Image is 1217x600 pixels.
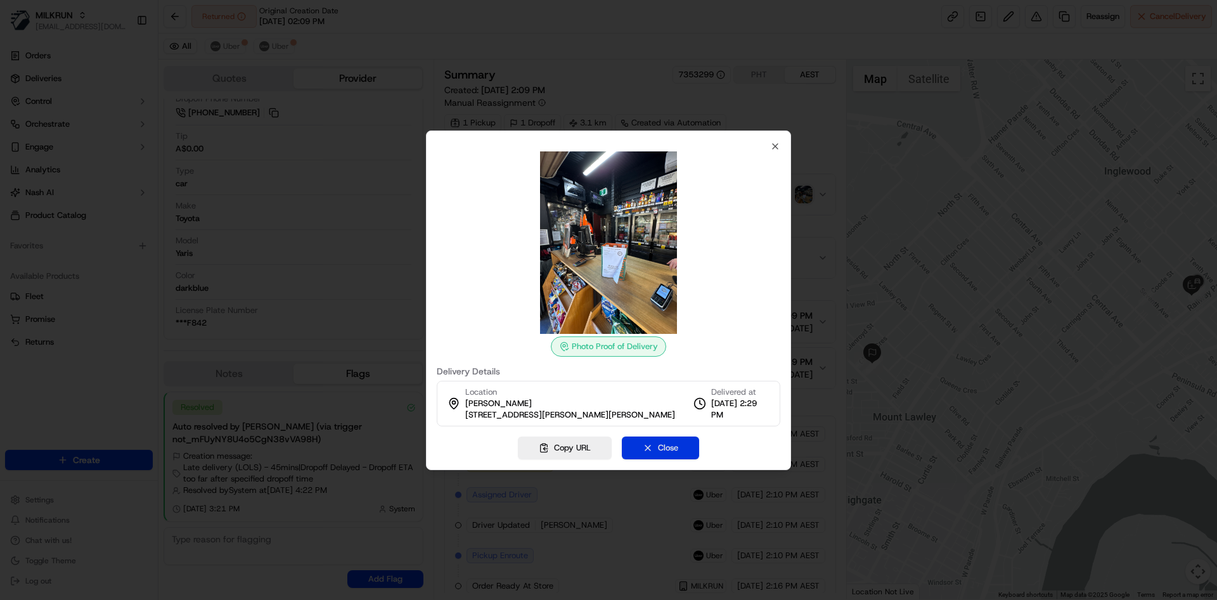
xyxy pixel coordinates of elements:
[711,398,769,421] span: [DATE] 2:29 PM
[465,409,675,421] span: [STREET_ADDRESS][PERSON_NAME][PERSON_NAME]
[622,437,699,459] button: Close
[711,386,769,398] span: Delivered at
[551,336,666,357] div: Photo Proof of Delivery
[517,151,700,334] img: photo_proof_of_delivery image
[437,367,780,376] label: Delivery Details
[465,386,497,398] span: Location
[465,398,532,409] span: [PERSON_NAME]
[518,437,612,459] button: Copy URL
